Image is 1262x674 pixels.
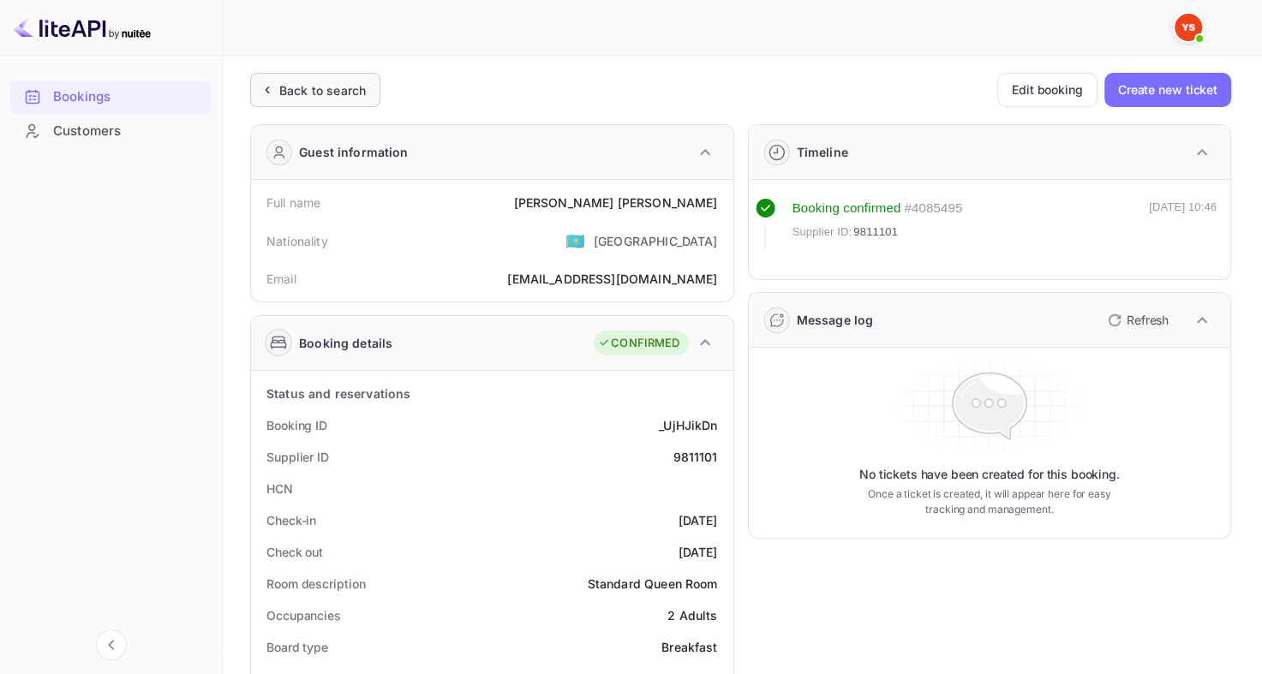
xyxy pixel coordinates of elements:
div: Occupancies [266,606,341,624]
div: Supplier ID [266,448,329,466]
div: Customers [53,122,203,141]
img: Yandex Support [1175,14,1202,41]
div: # 4085495 [904,199,962,218]
div: Bookings [10,81,212,114]
p: Refresh [1127,311,1169,329]
button: Collapse navigation [96,629,127,660]
div: Breakfast [661,638,717,656]
div: Email [266,270,296,288]
a: Customers [10,115,212,146]
div: Check-in [266,511,316,529]
div: Back to search [279,81,366,99]
div: Standard Queen Room [588,575,718,593]
div: Status and reservations [266,385,410,403]
div: [DATE] [679,543,718,561]
span: Supplier ID: [792,224,852,241]
div: _UjHJikDn [659,416,717,434]
p: Once a ticket is created, it will appear here for easy tracking and management. [860,486,1118,517]
div: Bookings [53,87,203,107]
button: Create new ticket [1104,73,1231,107]
div: HCN [266,480,293,498]
div: Full name [266,194,320,212]
div: Booking confirmed [792,199,901,218]
div: [PERSON_NAME] [PERSON_NAME] [513,194,717,212]
div: Timeline [797,143,848,161]
div: CONFIRMED [598,335,679,352]
div: Board type [266,638,328,656]
button: Edit booking [997,73,1098,107]
div: [GEOGRAPHIC_DATA] [594,232,718,250]
span: United States [565,225,585,256]
div: Customers [10,115,212,148]
span: 9811101 [853,224,898,241]
div: [DATE] 10:46 [1149,199,1217,248]
div: Guest information [299,143,409,161]
div: 2 Adults [667,606,717,624]
img: LiteAPI logo [14,14,151,41]
p: No tickets have been created for this booking. [859,466,1120,483]
div: 9811101 [673,448,717,466]
div: Booking ID [266,416,327,434]
button: Refresh [1098,307,1175,334]
div: Booking details [299,334,392,352]
a: Bookings [10,81,212,112]
div: [DATE] [679,511,718,529]
div: Room description [266,575,365,593]
div: Message log [797,311,874,329]
div: Check out [266,543,323,561]
div: Nationality [266,232,328,250]
div: [EMAIL_ADDRESS][DOMAIN_NAME] [507,270,717,288]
